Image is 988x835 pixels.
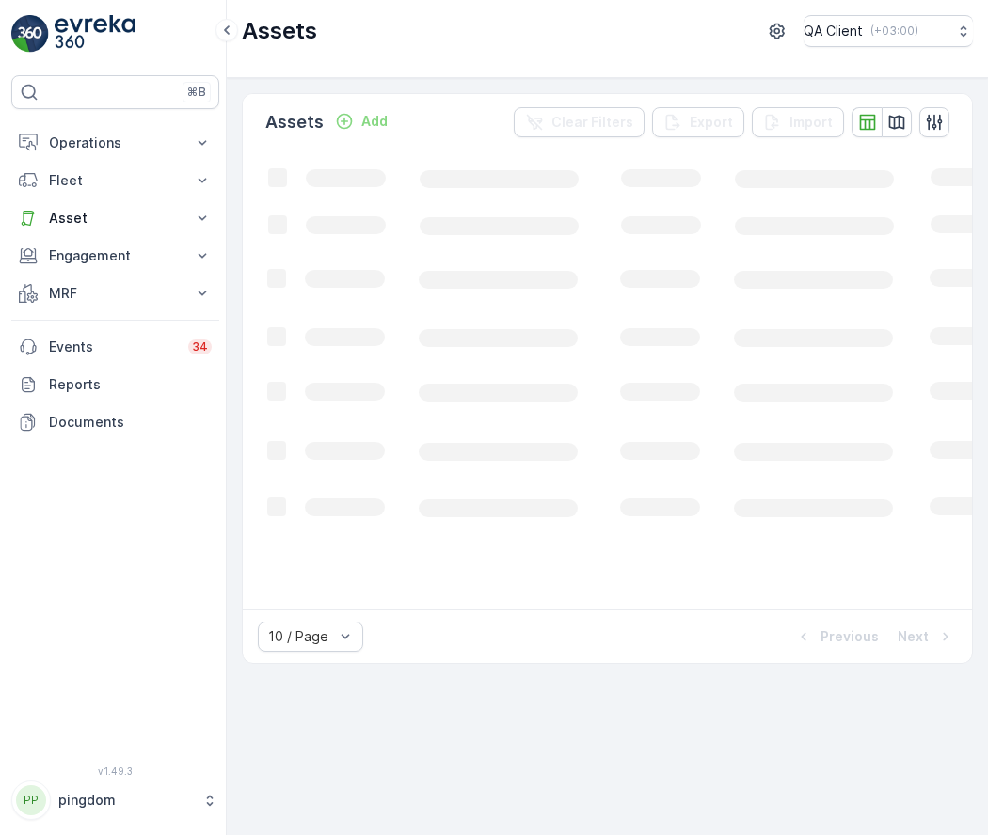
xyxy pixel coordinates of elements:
[49,375,212,394] p: Reports
[11,403,219,441] a: Documents
[49,246,182,265] p: Engagement
[11,199,219,237] button: Asset
[789,113,833,132] p: Import
[870,24,918,39] p: ( +03:00 )
[652,107,744,137] button: Export
[11,765,219,777] span: v 1.49.3
[792,625,881,648] button: Previous
[821,627,879,646] p: Previous
[265,109,324,135] p: Assets
[11,780,219,820] button: PPpingdom
[192,339,208,354] p: 34
[752,107,844,137] button: Import
[11,366,219,403] a: Reports
[55,15,135,53] img: logo_light-DOdMpM7g.png
[16,785,46,815] div: PP
[327,110,395,133] button: Add
[551,113,633,132] p: Clear Filters
[361,112,388,131] p: Add
[11,124,219,162] button: Operations
[11,275,219,312] button: MRF
[11,328,219,366] a: Events34
[514,107,645,137] button: Clear Filters
[49,134,182,152] p: Operations
[242,16,317,46] p: Assets
[690,113,733,132] p: Export
[49,284,182,303] p: MRF
[896,625,957,648] button: Next
[11,237,219,275] button: Engagement
[804,22,863,40] p: QA Client
[898,627,929,646] p: Next
[58,791,193,810] p: pingdom
[49,338,177,356] p: Events
[49,171,182,190] p: Fleet
[49,413,212,432] p: Documents
[11,15,49,53] img: logo
[804,15,973,47] button: QA Client(+03:00)
[187,85,206,100] p: ⌘B
[11,162,219,199] button: Fleet
[49,209,182,228] p: Asset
